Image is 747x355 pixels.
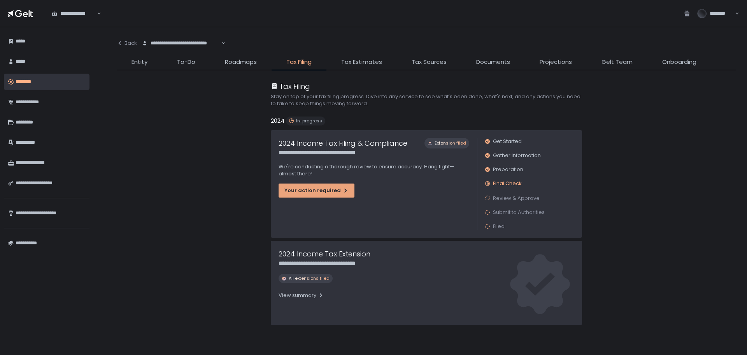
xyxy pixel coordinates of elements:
span: Onboarding [662,58,696,67]
span: In-progress [296,118,322,124]
span: Entity [132,58,147,67]
span: Tax Filing [286,58,312,67]
div: View summary [279,292,324,299]
span: Gather Information [493,152,541,159]
span: Preparation [493,166,523,173]
div: Search for option [47,5,101,22]
div: Tax Filing [271,81,310,92]
h1: 2024 Income Tax Extension [279,249,370,259]
span: Get Started [493,138,522,145]
button: Your action required [279,184,354,198]
div: Your action required [284,187,349,194]
span: Filed [493,223,505,230]
span: Final Check [493,180,522,187]
span: All extensions filed [289,276,330,281]
span: Tax Sources [412,58,447,67]
p: We're conducting a thorough review to ensure accuracy. Hang tight—almost there! [279,163,469,177]
span: Projections [540,58,572,67]
span: Extension filed [435,140,466,146]
div: Search for option [137,35,225,51]
span: Gelt Team [601,58,633,67]
span: Tax Estimates [341,58,382,67]
input: Search for option [220,39,221,47]
span: Review & Approve [493,194,540,202]
span: Documents [476,58,510,67]
h2: Stay on top of your tax filing progress. Dive into any service to see what's been done, what's ne... [271,93,582,107]
button: Back [117,35,137,51]
h2: 2024 [271,117,284,125]
span: Roadmaps [225,58,257,67]
h1: 2024 Income Tax Filing & Compliance [279,138,407,148]
button: View summary [279,289,324,302]
div: Back [117,40,137,47]
span: To-Do [177,58,195,67]
input: Search for option [96,10,96,18]
span: Submit to Authorities [493,209,545,216]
